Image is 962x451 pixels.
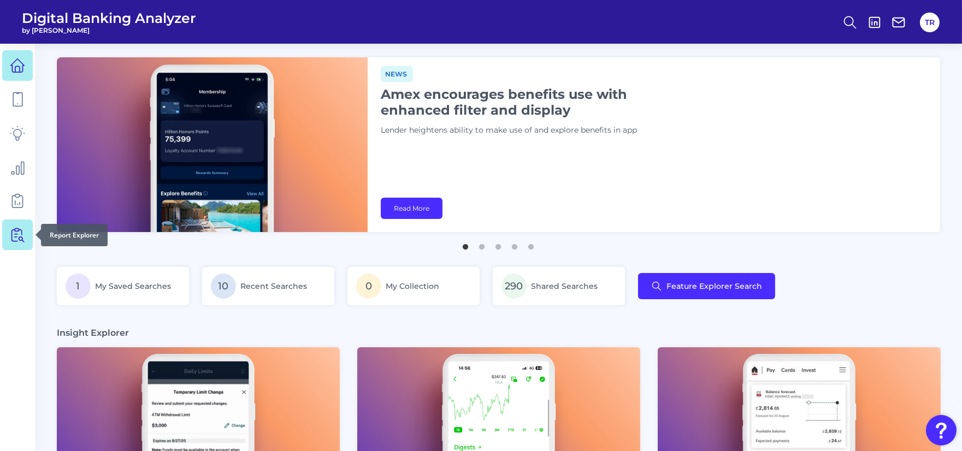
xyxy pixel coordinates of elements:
[57,57,368,232] img: bannerImg
[666,282,762,290] span: Feature Explorer Search
[347,267,480,305] a: 0My Collection
[526,239,537,250] button: 5
[381,198,442,219] a: Read More
[22,26,196,34] span: by [PERSON_NAME]
[501,274,527,299] span: 290
[57,327,129,339] h3: Insight Explorer
[493,267,625,305] a: 290Shared Searches
[381,68,413,79] a: News
[95,281,171,291] span: My Saved Searches
[926,415,957,446] button: Open Resource Center
[381,66,413,82] span: News
[22,10,196,26] span: Digital Banking Analyzer
[638,273,775,299] button: Feature Explorer Search
[493,239,504,250] button: 3
[531,281,598,291] span: Shared Searches
[41,224,108,246] div: Report Explorer
[381,86,654,118] h1: Amex encourages benefits use with enhanced filter and display
[461,239,471,250] button: 1
[510,239,521,250] button: 4
[381,124,654,137] p: Lender heightens ability to make use of and explore benefits in app
[211,274,236,299] span: 10
[240,281,307,291] span: Recent Searches
[477,239,488,250] button: 2
[66,274,91,299] span: 1
[386,281,439,291] span: My Collection
[57,267,189,305] a: 1My Saved Searches
[356,274,381,299] span: 0
[202,267,334,305] a: 10Recent Searches
[920,13,940,32] button: TR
